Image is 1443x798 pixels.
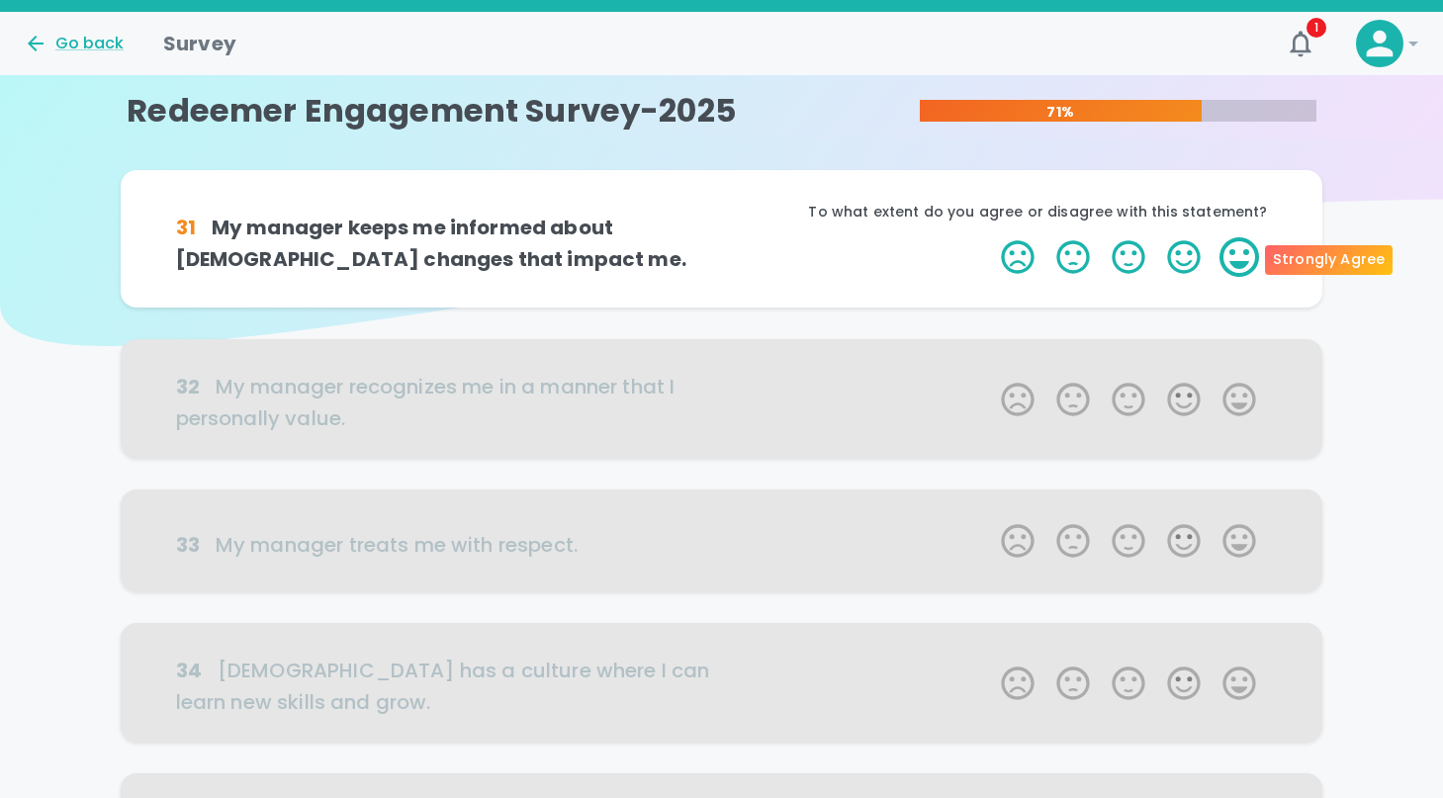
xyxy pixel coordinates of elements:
[1265,245,1393,275] div: Strongly Agree
[176,212,722,275] h6: My manager keeps me informed about [DEMOGRAPHIC_DATA] changes that impact me.
[1307,18,1326,38] span: 1
[24,32,124,55] button: Go back
[920,102,1202,122] p: 71%
[722,202,1268,222] p: To what extent do you agree or disagree with this statement?
[127,91,737,131] h4: Redeemer Engagement Survey-2025
[1277,20,1324,67] button: 1
[176,212,196,243] div: 31
[163,28,236,59] h1: Survey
